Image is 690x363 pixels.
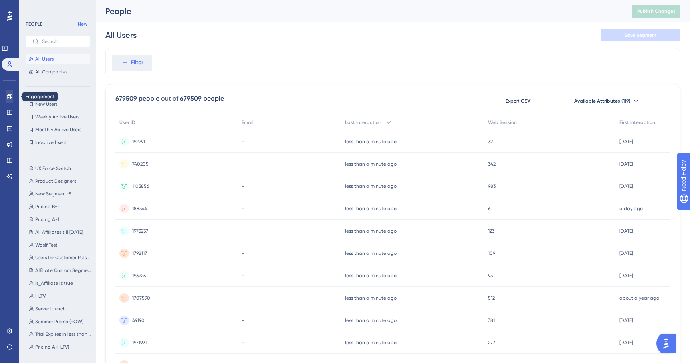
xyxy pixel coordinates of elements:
span: - [242,205,244,212]
span: 188344 [132,205,147,212]
time: [DATE] [619,183,633,189]
span: 740205 [132,161,149,167]
span: All Affiliates till [DATE] [35,229,83,235]
span: 192991 [132,138,145,145]
input: Search [42,39,83,44]
span: 1973237 [132,228,148,234]
span: Affiliate Custom Segment to exclude [35,267,92,274]
span: Monthly Active Users [35,126,81,133]
span: Users for Customer Pulse Survey 2025 [35,254,92,261]
button: New Users [26,99,90,109]
time: less than a minute ago [345,295,397,301]
span: First Interaction [619,119,655,126]
span: 1798117 [132,250,147,256]
span: 49190 [132,317,145,324]
span: Server launch [35,306,66,312]
time: less than a minute ago [345,228,397,234]
button: Pricing A (HLTV) [26,342,95,352]
span: 983 [488,183,496,189]
button: Product Designers [26,176,95,186]
span: 193925 [132,272,146,279]
button: Summer Promo (ROW) [26,317,95,326]
span: 93 [488,272,493,279]
span: - [242,272,244,279]
button: Trial Expires in less than 48hrs [26,329,95,339]
span: 342 [488,161,496,167]
button: UX Force Switch [26,164,95,173]
span: 109 [488,250,495,256]
button: Affiliate Custom Segment to exclude [26,266,95,275]
span: - [242,295,244,301]
button: Pricing B+-1 [26,202,95,211]
span: - [242,317,244,324]
span: - [242,183,244,189]
time: [DATE] [619,139,633,144]
time: less than a minute ago [345,183,397,189]
time: [DATE] [619,161,633,167]
span: Export CSV [506,98,531,104]
button: Users for Customer Pulse Survey 2025 [26,253,95,262]
span: Inactive Users [35,139,66,146]
button: Weekly Active Users [26,112,90,122]
span: User ID [119,119,135,126]
span: Pricing A-1 [35,216,59,223]
span: 1707590 [132,295,150,301]
span: Publish Changes [637,8,676,14]
span: - [242,250,244,256]
button: Monthly Active Users [26,125,90,134]
span: - [242,161,244,167]
time: [DATE] [619,273,633,278]
span: New Users [35,101,57,107]
button: Publish Changes [632,5,680,18]
time: [DATE] [619,318,633,323]
time: less than a minute ago [345,206,397,211]
span: Summer Promo (ROW) [35,318,83,325]
span: 32 [488,138,493,145]
button: All Affiliates till [DATE] [26,227,95,237]
span: 512 [488,295,495,301]
time: less than a minute ago [345,273,397,278]
time: [DATE] [619,340,633,345]
time: less than a minute ago [345,340,397,345]
button: Export CSV [498,95,538,107]
button: Pricing A-1 [26,215,95,224]
span: Product Designers [35,178,76,184]
span: HLTV [35,293,46,299]
span: Last Interaction [345,119,381,126]
span: 1103856 [132,183,149,189]
span: Pricing A (HLTV) [35,344,69,350]
span: - [242,339,244,346]
time: a day ago [619,206,643,211]
span: Is_Affiliate is true [35,280,73,286]
button: Wasif Test [26,240,95,250]
time: less than a minute ago [345,161,397,167]
span: Email [242,119,254,126]
span: Web Session [488,119,517,126]
button: Inactive Users [26,138,90,147]
button: New [68,19,90,29]
span: - [242,228,244,234]
span: Weekly Active Users [35,114,79,120]
time: [DATE] [619,251,633,256]
span: Trial Expires in less than 48hrs [35,331,92,337]
span: New Segment-5 [35,191,71,197]
time: less than a minute ago [345,139,397,144]
span: 1971921 [132,339,147,346]
button: HLTV [26,291,95,301]
button: New Segment-5 [26,189,95,199]
span: - [242,138,244,145]
span: Pricing B+-1 [35,203,61,210]
div: 679509 people [115,94,159,103]
button: All Users [26,54,90,64]
span: UX Force Switch [35,165,71,172]
span: 123 [488,228,494,234]
span: 277 [488,339,495,346]
span: All Users [35,56,54,62]
span: Available Attributes (119) [574,98,631,104]
button: Server launch [26,304,95,314]
div: out of [161,94,178,103]
div: PEOPLE [26,21,42,27]
span: 381 [488,317,495,324]
div: People [105,6,613,17]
